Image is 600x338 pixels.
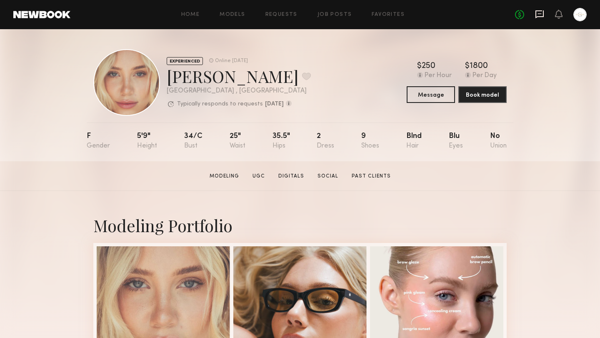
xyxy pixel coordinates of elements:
a: Modeling [206,173,242,180]
a: Past Clients [348,173,394,180]
a: Favorites [372,12,405,18]
a: UGC [249,173,268,180]
a: Requests [265,12,297,18]
div: Online [DATE] [215,58,248,64]
a: Models [220,12,245,18]
div: Modeling Portfolio [93,214,507,236]
div: 250 [422,62,435,70]
div: Per Hour [425,72,452,80]
div: 2 [317,133,334,150]
a: Social [314,173,342,180]
div: Blnd [406,133,422,150]
b: [DATE] [265,101,284,107]
a: Digitals [275,173,307,180]
div: $ [465,62,470,70]
div: Per Day [472,72,497,80]
div: 1800 [470,62,488,70]
div: $ [417,62,422,70]
div: 34/c [184,133,202,150]
div: F [87,133,110,150]
div: 9 [361,133,379,150]
div: 5'9" [137,133,157,150]
div: 35.5" [272,133,290,150]
button: Message [407,86,455,103]
div: EXPERIENCED [167,57,203,65]
div: 25" [230,133,245,150]
a: Home [181,12,200,18]
a: Job Posts [317,12,352,18]
p: Typically responds to requests [177,101,263,107]
div: [GEOGRAPHIC_DATA] , [GEOGRAPHIC_DATA] [167,88,311,95]
div: Blu [449,133,463,150]
div: No [490,133,507,150]
button: Book model [458,86,507,103]
div: [PERSON_NAME] [167,65,311,87]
